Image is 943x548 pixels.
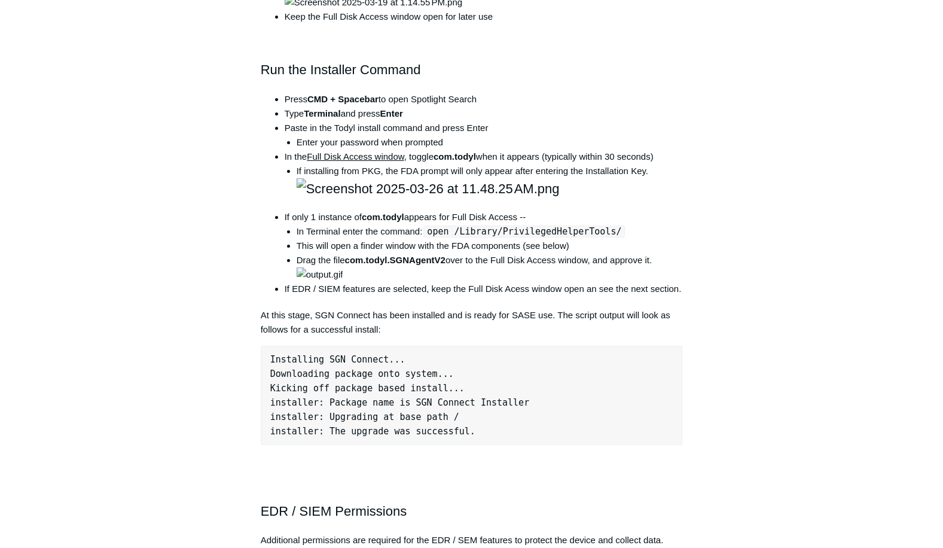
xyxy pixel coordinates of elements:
[297,267,343,282] img: output.gif
[307,94,379,104] strong: CMD + Spacebar
[261,346,683,445] pre: Installing SGN Connect... Downloading package onto system... Kicking off package based install......
[297,135,683,150] li: Enter your password when prompted
[297,224,683,239] li: In Terminal enter the command:
[285,282,683,296] li: If EDR / SIEM features are selected, keep the Full Disk Acess window open an see the next section.
[261,501,683,522] h2: EDR / SIEM Permissions
[285,150,683,199] li: In the , toggle when it appears (typically within 30 seconds)
[307,151,404,162] span: Full Disk Access window
[285,210,683,282] li: If only 1 instance of appears for Full Disk Access --
[423,226,625,238] code: open /Library/PrivilegedHelperTools/
[297,253,683,282] li: Drag the file over to the Full Disk Access window, and approve it.
[285,92,683,106] li: Press to open Spotlight Search
[380,108,403,118] strong: Enter
[285,106,683,121] li: Type and press
[297,164,683,199] li: If installing from PKG, the FDA prompt will only appear after entering the Installation Key.
[434,151,476,162] strong: com.todyl
[285,10,683,24] li: Keep the Full Disk Access window open for later use
[345,255,445,265] strong: com.todyl.SGNAgentV2
[362,212,404,222] strong: com.todyl
[297,239,683,253] li: This will open a finder window with the FDA components (see below)
[285,121,683,150] li: Paste in the Todyl install command and press Enter
[261,59,683,80] h2: Run the Installer Command
[297,178,560,199] img: Screenshot 2025-03-26 at 11.48.25 AM.png
[261,308,683,337] p: At this stage, SGN Connect has been installed and is ready for SASE use. The script output will l...
[304,108,340,118] strong: Terminal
